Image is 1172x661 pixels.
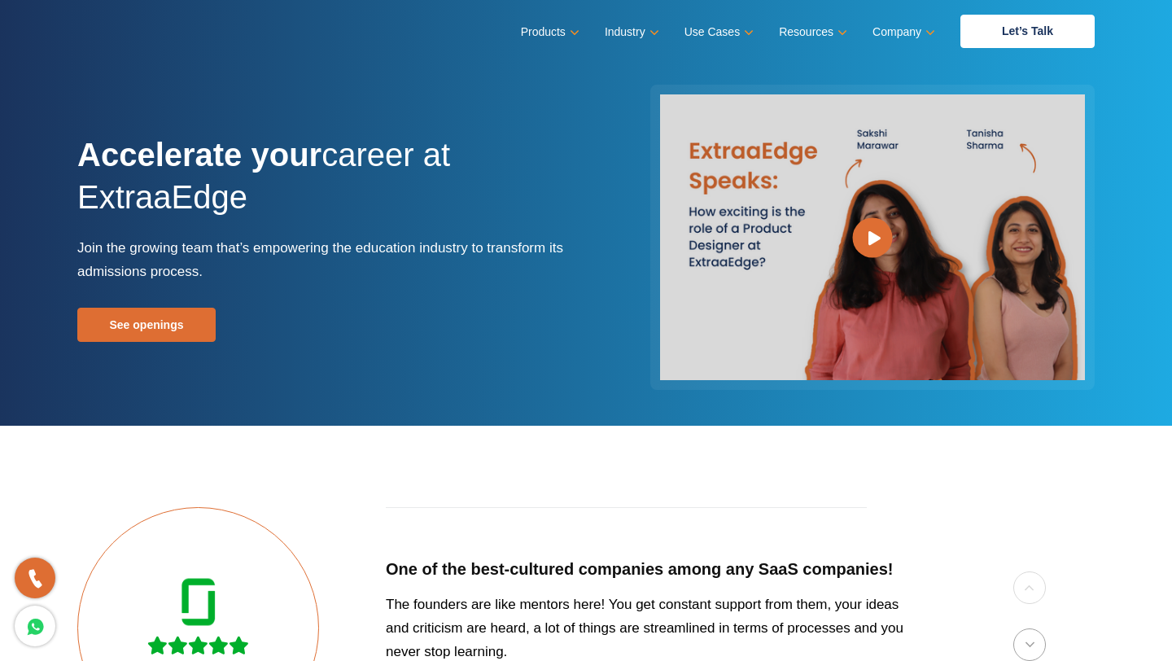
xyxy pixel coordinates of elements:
h5: One of the best-cultured companies among any SaaS companies! [386,559,921,580]
a: Resources [779,20,844,44]
a: Products [521,20,576,44]
h1: career at ExtraaEdge [77,134,574,236]
a: Use Cases [684,20,750,44]
a: Let’s Talk [960,15,1095,48]
a: Industry [605,20,656,44]
a: Company [872,20,932,44]
a: See openings [77,308,216,342]
button: Next [1013,628,1046,661]
strong: Accelerate your [77,137,321,173]
p: Join the growing team that’s empowering the education industry to transform its admissions process. [77,236,574,283]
